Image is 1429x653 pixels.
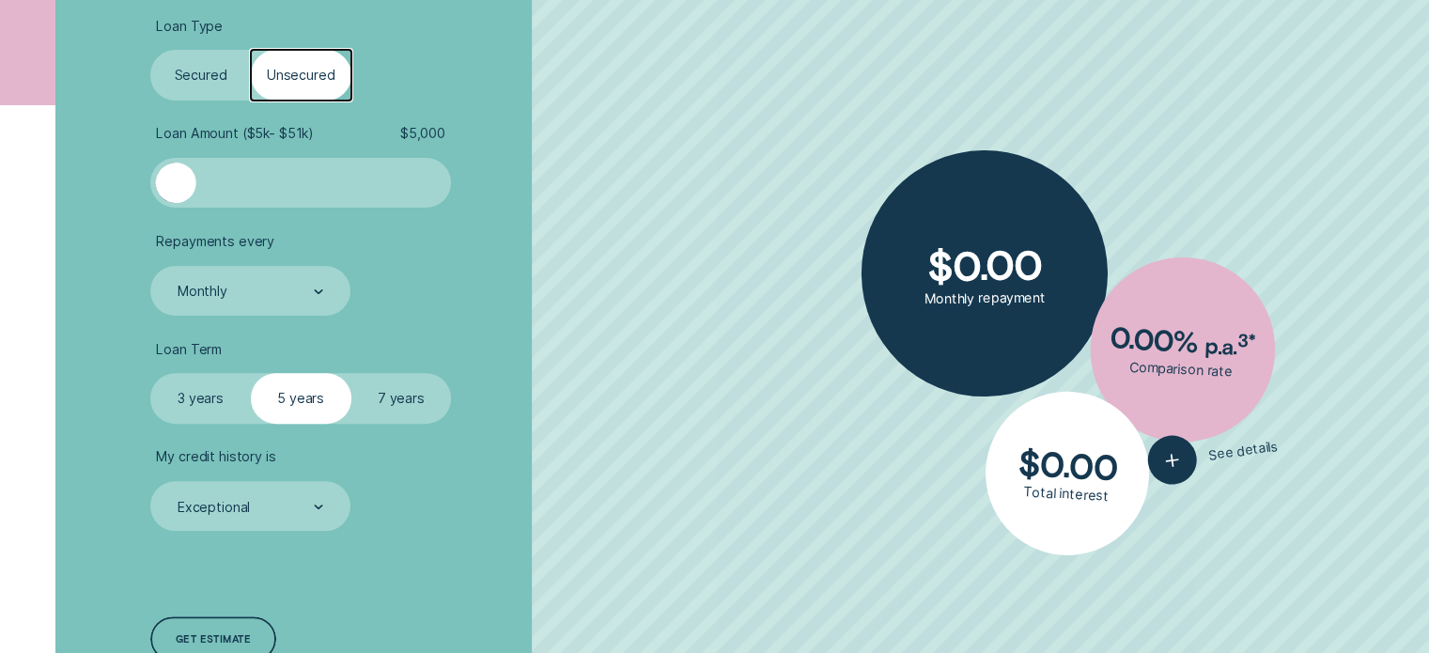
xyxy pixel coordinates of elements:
[1208,438,1280,463] span: See details
[150,373,251,423] label: 3 years
[156,341,222,358] span: Loan Term
[178,283,227,300] div: Monthly
[351,373,452,423] label: 7 years
[251,373,351,423] label: 5 years
[156,18,223,35] span: Loan Type
[400,125,445,142] span: $ 5,000
[1145,422,1281,489] button: See details
[156,125,314,142] span: Loan Amount ( $5k - $51k )
[156,448,275,465] span: My credit history is
[251,50,351,100] label: Unsecured
[178,499,250,516] div: Exceptional
[156,233,274,250] span: Repayments every
[150,50,251,100] label: Secured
